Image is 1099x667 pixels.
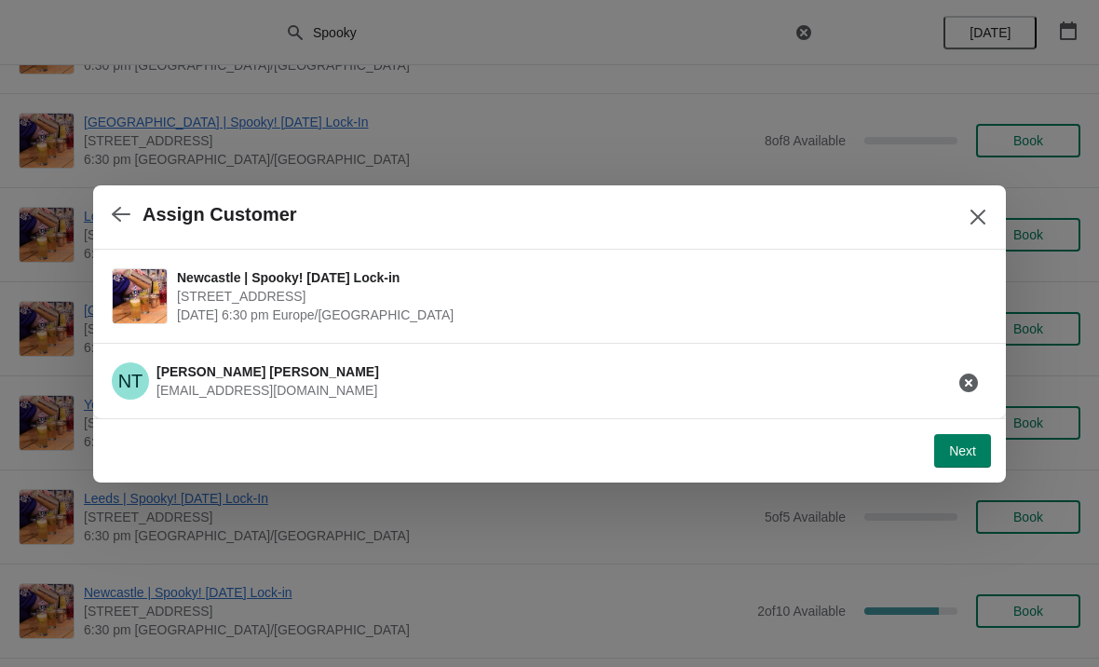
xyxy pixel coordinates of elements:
text: NT [118,371,143,391]
span: Nicola [112,362,149,400]
span: [EMAIL_ADDRESS][DOMAIN_NAME] [156,383,377,398]
span: Next [949,443,976,458]
span: [DATE] 6:30 pm Europe/[GEOGRAPHIC_DATA] [177,306,978,324]
span: [PERSON_NAME] [PERSON_NAME] [156,364,379,379]
img: Newcastle | Spooky! Halloween Lock-in | 123 Grainger Street, Newcastle upon Tyne NE1 5AE, UK | Oc... [113,269,167,323]
button: Next [934,434,991,468]
h2: Assign Customer [142,204,297,225]
button: Close [961,200,995,234]
span: [STREET_ADDRESS] [177,287,978,306]
span: Newcastle | Spooky! [DATE] Lock-in [177,268,978,287]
